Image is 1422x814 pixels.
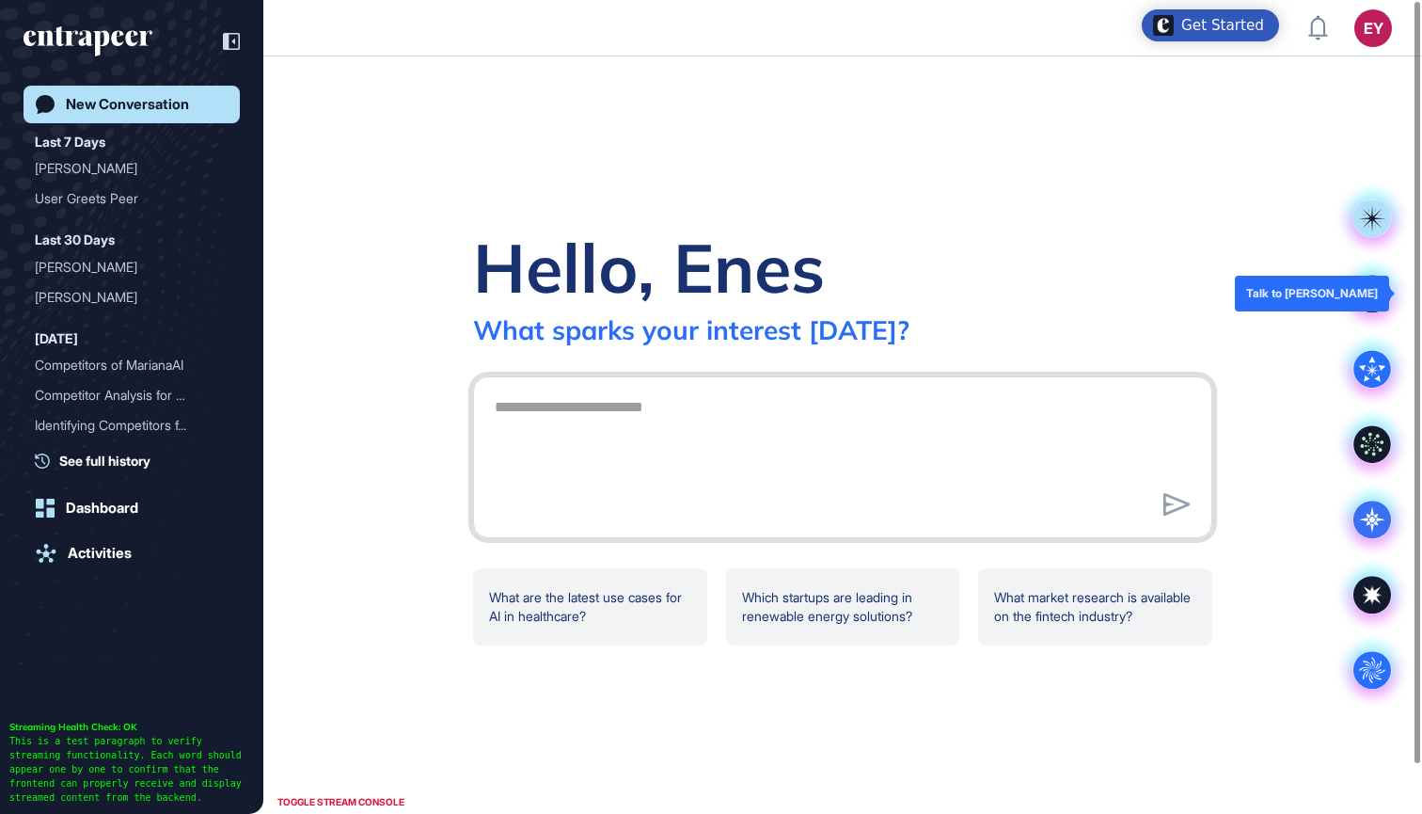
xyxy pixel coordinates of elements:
div: [PERSON_NAME] [35,282,213,312]
a: Dashboard [24,489,240,527]
a: See full history [35,451,240,471]
div: Tracy [35,153,229,184]
div: Competitor Analysis for MarianaAI [35,380,229,410]
div: Competitors of MarianaAI [35,350,229,380]
div: Open Get Started checklist [1142,9,1279,41]
img: launcher-image-alternative-text [1153,15,1174,36]
span: See full history [59,451,150,471]
div: entrapeer-logo [24,26,152,56]
div: Identifying Competitors for MarianaAI [35,410,229,440]
a: New Conversation [24,86,240,123]
div: Dashboard [66,500,138,517]
div: TOGGLE STREAM CONSOLE [273,790,409,814]
div: User Greets Peer [35,184,213,214]
div: Get Started [1181,16,1264,35]
div: Nash [35,282,229,312]
div: Which startups are leading in renewable energy solutions? [726,568,960,646]
div: Hello, Enes [473,225,825,310]
div: What sparks your interest [DATE]? [473,313,909,346]
button: EY [1354,9,1392,47]
div: What are the latest use cases for AI in healthcare? [473,568,707,646]
div: Competitors of MarianaAI [35,350,213,380]
div: Last 30 Days [35,229,115,251]
div: [PERSON_NAME] [35,252,213,282]
div: Identifying Competitors f... [35,410,213,440]
a: Activities [24,535,240,572]
div: Last 7 Days [35,131,105,153]
div: Nash [35,252,229,282]
div: User Greets Peer [35,184,229,214]
div: [DATE] [35,327,78,350]
div: [PERSON_NAME] [35,153,213,184]
div: New Conversation [66,96,189,113]
div: Talk to [PERSON_NAME] [1246,287,1378,300]
div: Competitor Analysis for M... [35,380,213,410]
div: Activities [68,545,132,562]
div: What market research is available on the fintech industry? [978,568,1212,646]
